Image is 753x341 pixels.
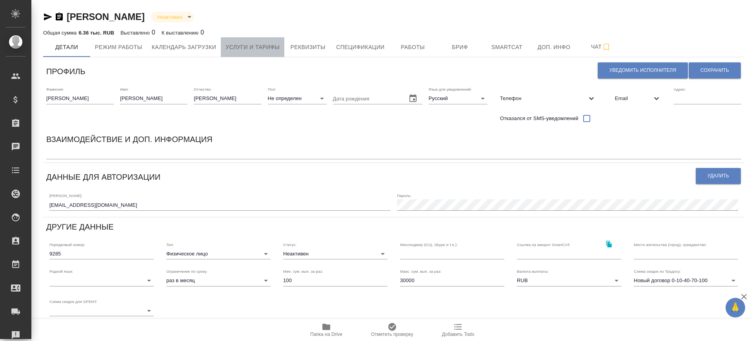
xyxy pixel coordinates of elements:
[601,236,617,252] button: Скопировать ссылку
[162,28,204,37] div: 0
[609,67,676,74] span: Уведомить исполнителя
[166,275,271,286] div: раз в месяц
[517,243,571,246] label: Ссылка на аккаунт SmartCAT:
[674,88,686,91] label: Адрес:
[166,248,271,259] div: Физическое лицо
[371,332,413,337] span: Отметить проверку
[598,62,688,78] button: Уведомить исполнителя
[615,95,652,102] span: Email
[700,67,729,74] span: Сохранить
[726,298,745,317] button: 🙏
[696,168,741,184] button: Удалить
[162,30,200,36] p: К выставлению
[78,30,114,36] p: 6.36 тыс. RUB
[634,243,707,246] label: Место жительства (город), гражданство:
[442,332,474,337] span: Добавить Todo
[194,88,212,91] label: Отчество:
[494,90,602,107] div: Телефон
[289,42,327,52] span: Реквизиты
[397,194,411,198] label: Пароль:
[43,30,78,36] p: Общая сумма
[49,243,85,246] label: Порядковый номер:
[488,42,526,52] span: Smartcat
[46,133,213,146] h6: Взаимодействие и доп. информация
[283,243,296,246] label: Статус:
[634,275,738,286] div: Новый договор 0-10-40-70-100
[310,332,342,337] span: Папка на Drive
[166,243,174,246] label: Тип:
[166,270,207,274] label: Ограничение по сроку:
[55,12,64,22] button: Скопировать ссылку
[67,11,145,22] a: [PERSON_NAME]
[394,42,432,52] span: Работы
[689,62,741,78] button: Сохранить
[400,243,458,246] label: Мессенджер (ICQ, Skype и т.п.):
[48,42,85,52] span: Детали
[517,275,621,286] div: RUB
[500,115,578,122] span: Отказался от SMS-уведомлений
[283,248,387,259] div: Неактивен
[120,88,129,91] label: Имя:
[729,299,742,316] span: 🙏
[535,42,573,52] span: Доп. инфо
[425,319,491,341] button: Добавить Todo
[49,270,73,274] label: Родной язык:
[359,319,425,341] button: Отметить проверку
[500,95,587,102] span: Телефон
[95,42,142,52] span: Режим работы
[226,42,280,52] span: Услуги и тарифы
[336,42,384,52] span: Спецификации
[152,42,216,52] span: Календарь загрузки
[120,28,155,37] div: 0
[517,270,549,274] label: Валюта выплаты:
[582,42,620,52] span: Чат
[46,171,160,183] h6: Данные для авторизации
[46,88,64,91] label: Фамилия:
[708,173,729,179] span: Удалить
[634,270,681,274] label: Схема скидок по Традосу:
[49,194,82,198] label: [PERSON_NAME]:
[46,221,114,233] h6: Другие данные
[283,270,323,274] label: Мин. сум. вып. за раз:
[155,14,185,20] button: Неактивен
[151,12,194,22] div: Неактивен
[602,42,611,52] svg: Подписаться
[441,42,479,52] span: Бриф
[429,88,472,91] label: Язык для уведомлений:
[268,88,276,91] label: Пол:
[120,30,152,36] p: Выставлено
[43,12,53,22] button: Скопировать ссылку для ЯМессенджера
[268,93,327,104] div: Не определен
[46,65,85,78] h6: Профиль
[400,270,442,274] label: Макс. сум. вып. за раз:
[49,299,98,303] label: Схема скидок для GPEMT:
[429,93,487,104] div: Русский
[293,319,359,341] button: Папка на Drive
[609,90,668,107] div: Email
